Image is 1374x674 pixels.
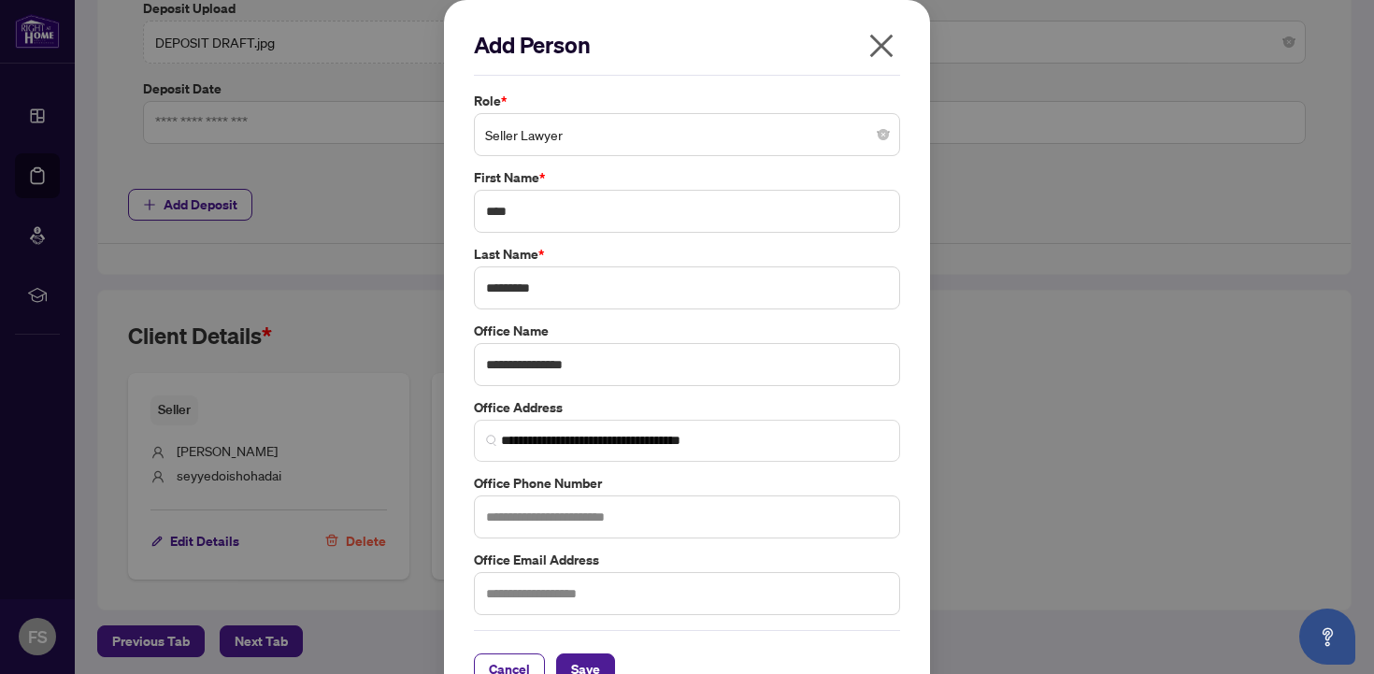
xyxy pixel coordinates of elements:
label: Office Name [474,321,900,341]
img: search_icon [486,435,497,446]
span: Seller Lawyer [485,117,889,152]
label: Last Name [474,244,900,265]
button: Open asap [1299,609,1355,665]
label: First Name [474,167,900,188]
h2: Add Person [474,30,900,60]
label: Role [474,91,900,111]
label: Office Address [474,397,900,418]
label: Office Email Address [474,550,900,570]
label: Office Phone Number [474,473,900,494]
span: close-circle [878,129,889,140]
span: close [866,31,896,61]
